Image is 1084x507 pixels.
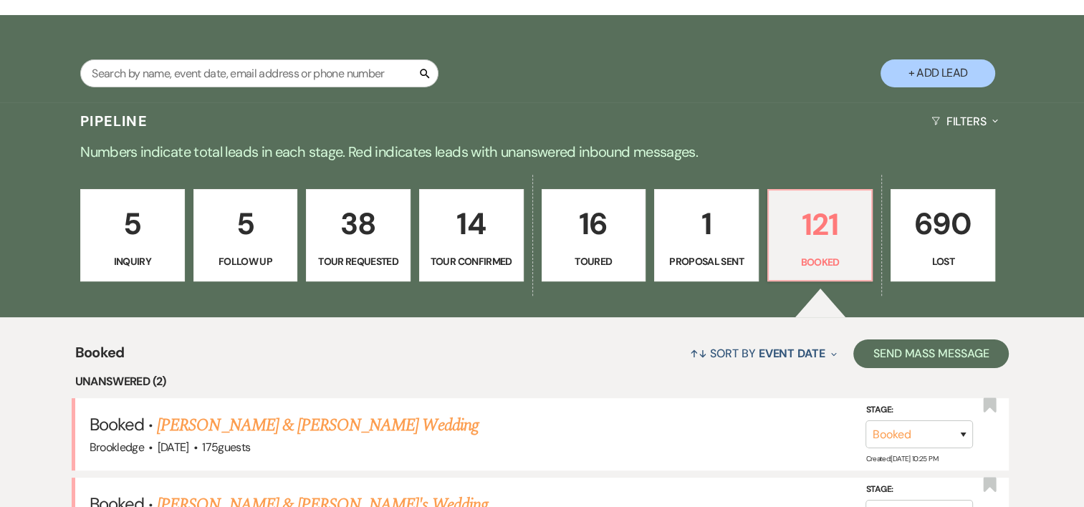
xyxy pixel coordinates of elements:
a: 38Tour Requested [306,189,411,282]
span: Brookledge [90,440,145,455]
a: [PERSON_NAME] & [PERSON_NAME] Wedding [157,412,478,438]
button: Filters [926,102,1004,140]
input: Search by name, event date, email address or phone number [80,59,438,87]
button: Send Mass Message [853,339,1009,368]
a: 16Toured [542,189,646,282]
p: Lost [900,253,986,269]
a: 690Lost [891,189,995,282]
span: [DATE] [158,440,189,455]
label: Stage: [865,482,973,498]
a: 1Proposal Sent [654,189,759,282]
label: Stage: [865,402,973,418]
li: Unanswered (2) [75,372,1009,391]
span: Booked [90,413,144,435]
span: ↑↓ [690,346,707,361]
p: 5 [90,200,176,248]
p: Inquiry [90,253,176,269]
span: Booked [75,342,125,372]
p: 690 [900,200,986,248]
p: 14 [428,200,514,248]
span: 175 guests [202,440,250,455]
a: 5Inquiry [80,189,185,282]
button: + Add Lead [881,59,995,87]
p: Follow Up [203,253,289,269]
p: Tour Confirmed [428,253,514,269]
p: 38 [315,200,401,248]
p: Proposal Sent [663,253,749,269]
p: Tour Requested [315,253,401,269]
p: 16 [551,200,637,248]
p: 121 [777,201,863,248]
p: 5 [203,200,289,248]
a: 14Tour Confirmed [419,189,524,282]
span: Event Date [759,346,825,361]
button: Sort By Event Date [684,334,842,372]
p: 1 [663,200,749,248]
p: Booked [777,254,863,270]
a: 5Follow Up [193,189,298,282]
h3: Pipeline [80,111,148,131]
span: Created: [DATE] 10:25 PM [865,454,937,463]
p: Toured [551,253,637,269]
p: Numbers indicate total leads in each stage. Red indicates leads with unanswered inbound messages. [27,140,1058,163]
a: 121Booked [767,189,873,282]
